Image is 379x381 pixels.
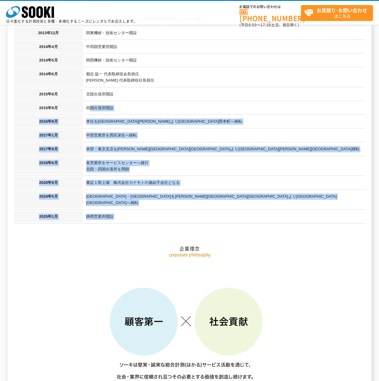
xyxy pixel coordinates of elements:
a: お見積り･お問い合わせはこちら [301,5,373,21]
span: 8:50 [248,22,257,28]
th: 2016年8月 [14,115,83,129]
th: 2017年1月 [14,129,83,143]
span: はこちら [304,5,373,20]
td: 四国出張所開設 [83,102,365,116]
a: [PHONE_NUMBER] [239,9,301,22]
span: (平日 ～ 土日、祝日除く) [239,22,299,28]
strong: お見積り･お問い合わせ [317,7,367,14]
th: 2014年5月 [14,54,83,68]
th: 2015年9月 [14,102,83,116]
p: 日々進化する計測技術と多種・多様化するニーズにレンタルでお応えします。 [6,19,137,23]
th: 2025年1月 [14,211,83,224]
td: 本部・東京支店を[PERSON_NAME][GEOGRAPHIC_DATA][GEOGRAPHIC_DATA]より[GEOGRAPHIC_DATA][PERSON_NAME][GEOGRAPHI... [83,143,365,157]
h2: 企業理念 [14,185,365,252]
td: 各営業所をサービスセンターへ移行 北陸・四国出張所を閉鎖 [83,157,365,177]
td: 中部営業所を西区栄生へ移転 [83,129,365,143]
th: 2015年8月 [14,88,83,102]
td: 本社を[GEOGRAPHIC_DATA][PERSON_NAME]より[GEOGRAPHIC_DATA]西本町へ移転 [83,115,365,129]
th: 2014年6月 [14,68,83,88]
th: 2020年9月 [14,177,83,190]
th: 2018年6月 [14,157,83,177]
td: 関東機材・技術センター開設 [83,27,365,41]
td: 都志 益一 代表取締役会長就任 [PERSON_NAME] 代表取締役社長就任 [83,68,365,88]
td: 北陸出張所開設 [83,88,365,102]
td: 東証１部上場 株式会社カナモトの連結子会社となる [83,177,365,190]
span: 17:30 [260,22,271,28]
th: 2014年4月 [14,41,83,55]
td: 関西機材・技術センター開設 [83,54,365,68]
th: 2017年9月 [14,143,83,157]
p: corporate philosophy [14,251,365,258]
span: お電話でのお問い合わせは [239,5,301,9]
td: 中四国営業所開設 [83,41,365,55]
th: 2013年12月 [14,27,83,41]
